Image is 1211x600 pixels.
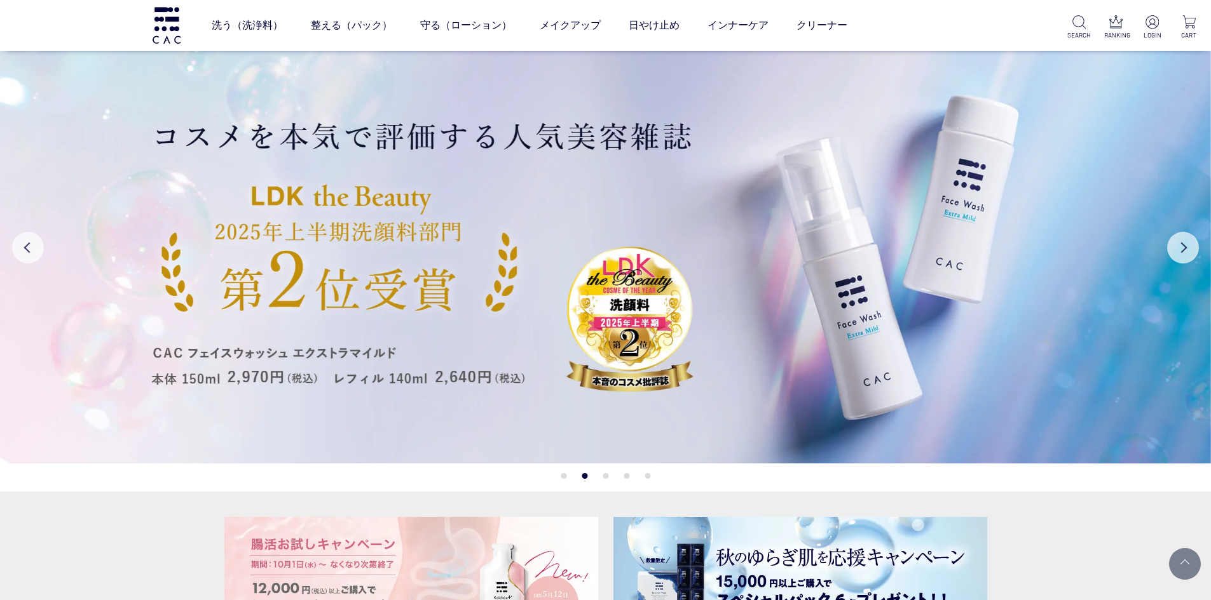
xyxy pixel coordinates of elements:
button: Previous [12,232,44,263]
a: クリーナー [797,8,847,43]
a: RANKING [1104,15,1128,40]
button: 5 of 5 [645,473,650,479]
a: メイクアップ [540,8,601,43]
a: 整える（パック） [311,8,392,43]
button: 3 of 5 [603,473,608,479]
a: SEARCH [1067,15,1091,40]
a: CART [1177,15,1201,40]
a: LOGIN [1140,15,1164,40]
p: CART [1177,30,1201,40]
a: インナーケア [708,8,769,43]
button: 1 of 5 [561,473,566,479]
button: Next [1167,232,1199,263]
a: 洗う（洗浄料） [212,8,283,43]
button: 4 of 5 [624,473,629,479]
img: logo [151,7,182,43]
p: RANKING [1104,30,1128,40]
p: SEARCH [1067,30,1091,40]
a: 守る（ローション） [420,8,512,43]
a: 日やけ止め [629,8,680,43]
p: LOGIN [1140,30,1164,40]
button: 2 of 5 [582,473,587,479]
